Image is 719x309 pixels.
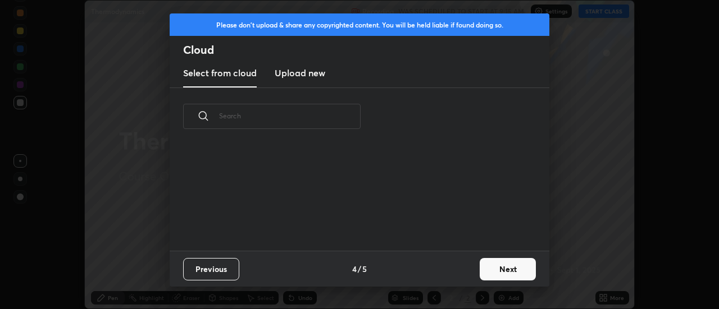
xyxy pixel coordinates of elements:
h3: Select from cloud [183,66,257,80]
h3: Upload new [275,66,325,80]
button: Next [480,258,536,280]
button: Previous [183,258,239,280]
h4: 5 [362,263,367,275]
h4: 4 [352,263,357,275]
div: Please don't upload & share any copyrighted content. You will be held liable if found doing so. [170,13,549,36]
h4: / [358,263,361,275]
input: Search [219,92,361,140]
h2: Cloud [183,43,549,57]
